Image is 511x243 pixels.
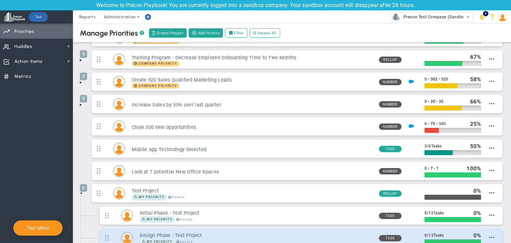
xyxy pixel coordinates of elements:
[257,30,276,36] span: Expand All
[198,30,220,36] span: Add Priority
[113,121,125,132] div: Mark Collins
[132,77,374,83] h3: Create 520 Sales Qualified Marketing Leads
[14,70,31,84] span: Metrics
[487,10,497,24] li: Help & Frequently Asked Questions (FAQ)
[470,98,477,105] span: 66
[113,187,125,199] div: Chandrika A
[80,29,144,38] div: Manage Priorities
[113,54,125,66] div: Lisa Jenkins
[132,83,179,89] span: Company Priority
[132,124,374,130] h3: Close 300 new opportunities
[14,40,32,54] span: Huddles
[470,53,481,61] div: %
[439,99,443,104] span: 30
[436,99,437,104] span: •
[80,184,87,192] span: 6
[379,168,402,174] span: Number
[189,28,223,38] button: Add Priority
[379,123,402,130] span: Number
[121,210,133,221] img: Chandrika A
[427,143,428,148] span: /
[430,122,435,126] span: 75
[132,146,374,153] h3: Mobile App Technology Selected
[409,79,414,84] img: Salesforce Enabled<br />Sandbox: Quarterly Leads and Opportunities
[473,187,477,194] span: 0
[470,76,481,83] div: %
[25,225,51,231] button: Tour Menu
[140,216,175,223] span: My Priority
[132,169,374,175] h3: Look at 7 potential New Office Spaces
[428,166,429,171] span: •
[428,99,429,104] span: •
[473,232,477,239] span: 0
[76,10,99,24] span: Reports
[132,188,374,194] h3: Test Project
[80,73,87,80] span: 3
[425,144,441,148] span: 3 6
[466,165,481,172] div: %
[113,99,125,110] img: Katie Williams
[431,144,442,148] span: Tasks
[80,95,87,103] span: 9
[483,11,488,16] span: 1
[140,232,374,239] h3: Design Phase - Test Project
[473,210,477,216] span: 0
[132,55,374,61] h3: Training Program - Decrease Employee Onboarding Time to Two Months
[132,102,374,108] h3: Increase Sales by 30% over last quarter
[113,76,125,88] img: Sudhir Dakshinamurthy
[132,194,167,200] span: My Priority
[433,211,444,215] span: Tasks
[430,166,433,171] span: 7
[425,233,444,238] span: 0 13
[113,143,125,154] img: Lucy Rodriguez
[463,13,473,22] span: select
[434,166,435,171] span: •
[439,122,446,126] span: 300
[436,166,438,171] span: 7
[379,57,402,63] span: Rollup
[139,195,165,199] span: My Priority
[113,98,125,110] div: Katie Williams
[470,142,481,150] div: %
[250,28,280,38] button: Expand All
[428,122,429,126] span: •
[425,99,427,104] span: 0
[392,13,400,21] img: 33513.Company.photo
[428,77,429,82] span: •
[176,216,193,223] div: Secure
[470,98,481,105] div: %
[139,62,177,65] span: Company Priority
[430,99,435,104] span: 20
[379,79,402,85] span: Number
[438,77,440,82] span: •
[470,143,477,149] span: 50
[225,28,247,38] label: Filter
[180,216,193,223] span: Secure
[379,190,402,197] span: Rollup
[121,210,133,222] div: Chandrika A
[113,165,125,177] img: Tom Johnson
[427,210,428,215] span: /
[113,54,125,65] img: Lisa Jenkins
[470,54,477,60] span: 67
[113,188,125,199] img: Chandrika A
[379,146,402,152] span: Task
[147,218,173,221] span: My Priority
[80,50,87,58] span: 4
[425,77,427,82] span: 0
[14,55,43,69] span: Action Items
[140,210,374,216] h3: Initial Phase - Test Project
[470,120,481,127] div: %
[132,61,179,66] span: Company Priority
[436,122,437,126] span: •
[379,235,402,241] span: Task
[168,194,185,200] div: Secure
[113,143,125,155] div: Lucy Rodriguez
[470,121,477,127] span: 25
[400,13,468,21] span: Precon Test Company (Sandbox)
[409,123,414,129] img: Salesforce Enabled<br />Sandbox: Quarterly Leads and Opportunities
[498,13,507,22] img: 202891.Person.photo
[473,232,481,239] div: %
[477,10,487,24] li: Announcements
[139,84,177,88] span: Company Priority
